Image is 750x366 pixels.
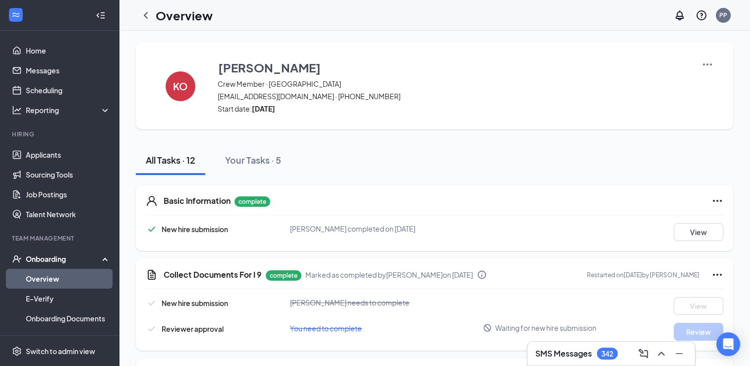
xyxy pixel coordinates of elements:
[26,346,95,356] div: Switch to admin view
[162,299,228,307] span: New hire submission
[601,350,613,358] div: 342
[719,11,727,19] div: PP
[146,223,158,235] svg: Checkmark
[290,324,362,333] span: You need to complete
[162,225,228,234] span: New hire submission
[711,195,723,207] svg: Ellipses
[218,59,689,76] button: [PERSON_NAME]
[290,298,409,307] span: [PERSON_NAME] needs to complete
[653,346,669,362] button: ChevronUp
[305,270,473,279] span: Marked as completed by [PERSON_NAME] on [DATE]
[218,59,321,76] h3: [PERSON_NAME]
[290,224,415,233] span: [PERSON_NAME] completed on [DATE]
[26,145,111,165] a: Applicants
[674,297,723,315] button: View
[26,61,111,80] a: Messages
[26,289,111,308] a: E-Verify
[96,10,106,20] svg: Collapse
[146,269,158,281] svg: CustomFormIcon
[12,130,109,138] div: Hiring
[26,80,111,100] a: Scheduling
[164,195,231,206] h5: Basic Information
[146,154,195,166] div: All Tasks · 12
[26,254,102,264] div: Onboarding
[146,195,158,207] svg: User
[156,7,213,24] h1: Overview
[701,59,713,70] img: More Actions
[266,270,301,281] p: complete
[26,328,111,348] a: Activity log
[711,269,723,281] svg: Ellipses
[252,104,275,113] strong: [DATE]
[12,105,22,115] svg: Analysis
[695,9,707,21] svg: QuestionInfo
[495,323,596,333] span: Waiting for new hire submission
[26,165,111,184] a: Sourcing Tools
[225,154,281,166] div: Your Tasks · 5
[26,41,111,61] a: Home
[26,105,111,115] div: Reporting
[673,348,685,360] svg: Minimize
[26,204,111,224] a: Talent Network
[140,9,152,21] svg: ChevronLeft
[11,10,21,20] svg: WorkstreamLogo
[146,323,158,335] svg: Checkmark
[156,59,205,114] button: KO
[674,323,723,341] button: Review
[674,223,723,241] button: View
[477,270,487,280] svg: Info
[655,348,667,360] svg: ChevronUp
[234,196,270,207] p: complete
[587,271,699,279] p: Restarted on [DATE] by [PERSON_NAME]
[12,346,22,356] svg: Settings
[483,323,492,332] svg: Blocked
[146,297,158,309] svg: Checkmark
[637,348,649,360] svg: ComposeMessage
[26,308,111,328] a: Onboarding Documents
[671,346,687,362] button: Minimize
[635,346,651,362] button: ComposeMessage
[12,234,109,243] div: Team Management
[164,269,262,280] h5: Collect Documents For I 9
[716,332,740,356] div: Open Intercom Messenger
[173,83,188,90] h4: KO
[218,79,689,89] span: Crew Member · [GEOGRAPHIC_DATA]
[26,184,111,204] a: Job Postings
[162,324,224,333] span: Reviewer approval
[12,254,22,264] svg: UserCheck
[218,91,689,101] span: [EMAIL_ADDRESS][DOMAIN_NAME] · [PHONE_NUMBER]
[218,104,689,114] span: Start date:
[26,269,111,289] a: Overview
[674,9,686,21] svg: Notifications
[535,348,592,359] h3: SMS Messages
